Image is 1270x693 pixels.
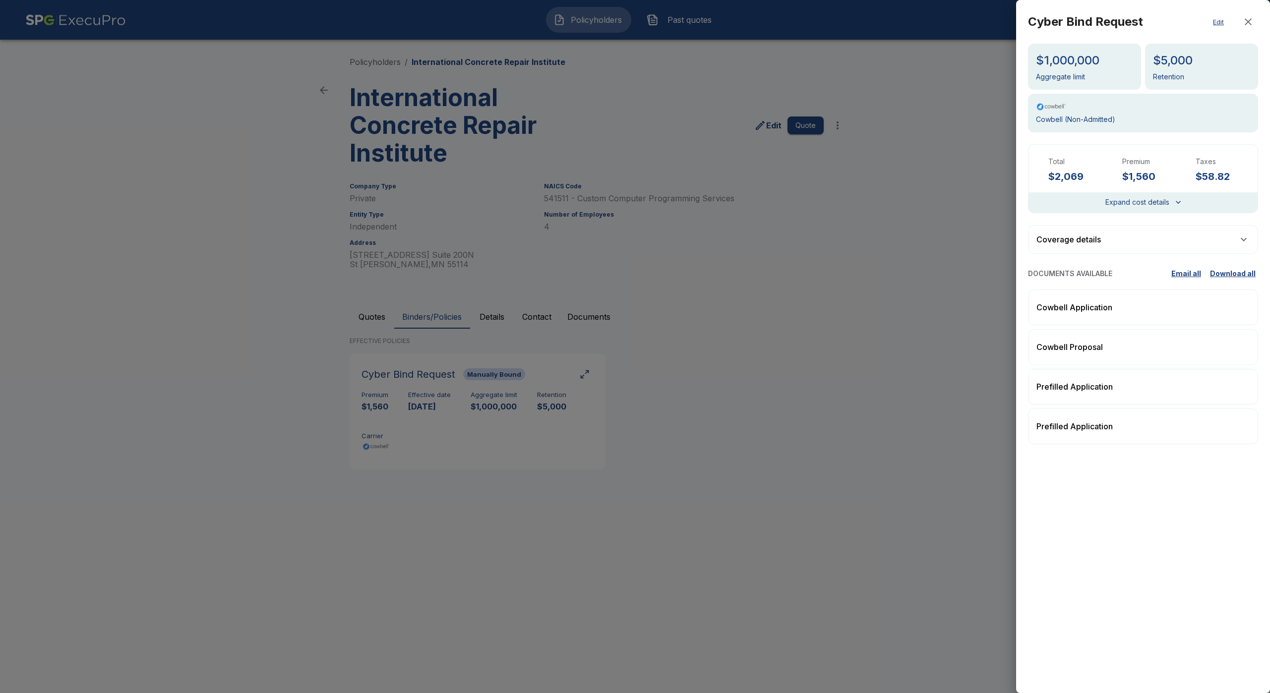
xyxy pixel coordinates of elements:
[1105,196,1181,209] button: Expand cost details
[1169,266,1204,282] button: Email all
[1153,71,1250,82] p: Retention
[1036,233,1101,245] p: Coverage details
[1036,71,1133,82] p: Aggregate limit
[1153,52,1250,69] p: $5,000
[1122,157,1164,167] p: Premium
[1036,420,1113,432] p: Prefilled Application
[1048,169,1090,184] h6: $2,069
[1028,270,1112,277] p: DOCUMENTS AVAILABLE
[1036,381,1113,393] p: Prefilled Application
[1036,341,1103,353] p: Cowbell Proposal
[1036,114,1250,124] p: Cowbell (Non-Admitted)
[1208,266,1258,282] button: Download all
[1196,157,1238,167] p: Taxes
[1196,169,1238,184] h6: $58.82
[1036,52,1133,69] p: $1,000,000
[1036,102,1066,112] img: carrier logo
[1122,169,1164,184] h6: $1,560
[1028,14,1143,30] h5: Cyber Bind Request
[1203,12,1234,32] button: Edit
[1036,301,1112,313] p: Cowbell Application
[1048,157,1090,167] p: Total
